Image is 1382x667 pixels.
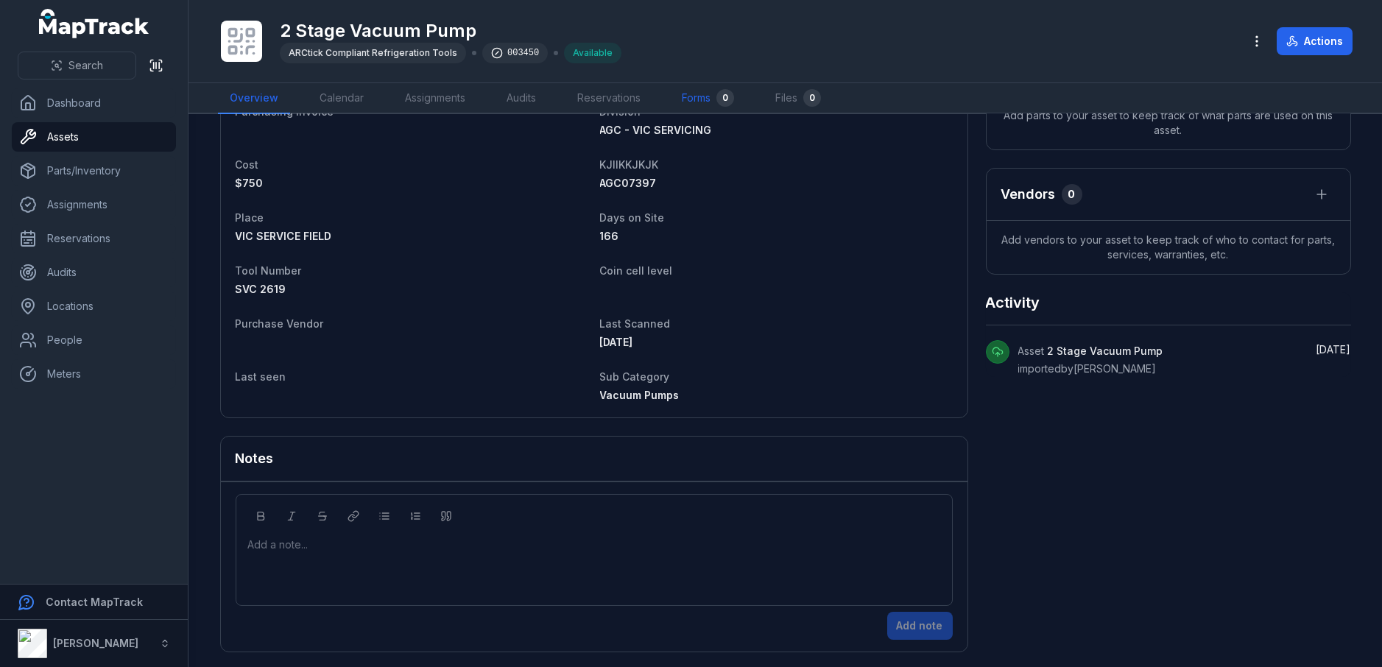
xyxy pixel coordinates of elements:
span: Days on Site [600,211,665,224]
time: 02/07/2024, 10:00:00 am [600,336,633,348]
a: Forms0 [670,83,746,114]
div: Available [564,43,621,63]
a: Meters [12,359,176,389]
span: VIC SERVICE FIELD [236,230,332,242]
a: Parts/Inventory [12,156,176,186]
span: AGC - VIC SERVICING [600,124,712,136]
h2: Activity [986,292,1040,313]
div: 0 [1062,184,1082,205]
div: 003450 [482,43,548,63]
span: Vacuum Pumps [600,389,680,401]
strong: [PERSON_NAME] [53,637,138,649]
a: Overview [218,83,290,114]
a: Reservations [565,83,652,114]
span: 750 AUD [236,177,264,189]
a: Audits [12,258,176,287]
span: Add parts to your asset to keep track of what parts are used on this asset. [987,96,1350,149]
button: Actions [1277,27,1353,55]
span: 166 [600,230,619,242]
span: [DATE] [600,336,633,348]
h3: Notes [236,448,274,469]
span: Search [68,58,103,73]
a: Dashboard [12,88,176,118]
div: 0 [716,89,734,107]
a: People [12,325,176,355]
a: Audits [495,83,548,114]
span: Last Scanned [600,317,671,330]
span: Asset imported by [PERSON_NAME] [1018,345,1163,375]
span: Tool Number [236,264,302,277]
span: Add vendors to your asset to keep track of who to contact for parts, services, warranties, etc. [987,221,1350,274]
a: MapTrack [39,9,149,38]
time: 06/10/2025, 2:51:48 pm [1316,343,1351,356]
span: Coin cell level [600,264,673,277]
a: Reservations [12,224,176,253]
div: 0 [803,89,821,107]
span: Place [236,211,264,224]
span: Last seen [236,370,286,383]
a: Assignments [12,190,176,219]
a: Locations [12,292,176,321]
a: Assets [12,122,176,152]
span: Sub Category [600,370,670,383]
a: Calendar [308,83,376,114]
span: SVC 2619 [236,283,286,295]
span: 2 Stage Vacuum Pump [1048,345,1163,357]
span: ARCtick Compliant Refrigeration Tools [289,47,457,58]
h3: Vendors [1001,184,1056,205]
span: Cost [236,158,259,171]
span: [DATE] [1316,343,1351,356]
h1: 2 Stage Vacuum Pump [280,19,621,43]
span: KJIIKKJKJK [600,158,659,171]
strong: Contact MapTrack [46,596,143,608]
button: Search [18,52,136,80]
span: Purchase Vendor [236,317,324,330]
a: Assignments [393,83,477,114]
a: Files0 [764,83,833,114]
span: AGC07397 [600,177,657,189]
